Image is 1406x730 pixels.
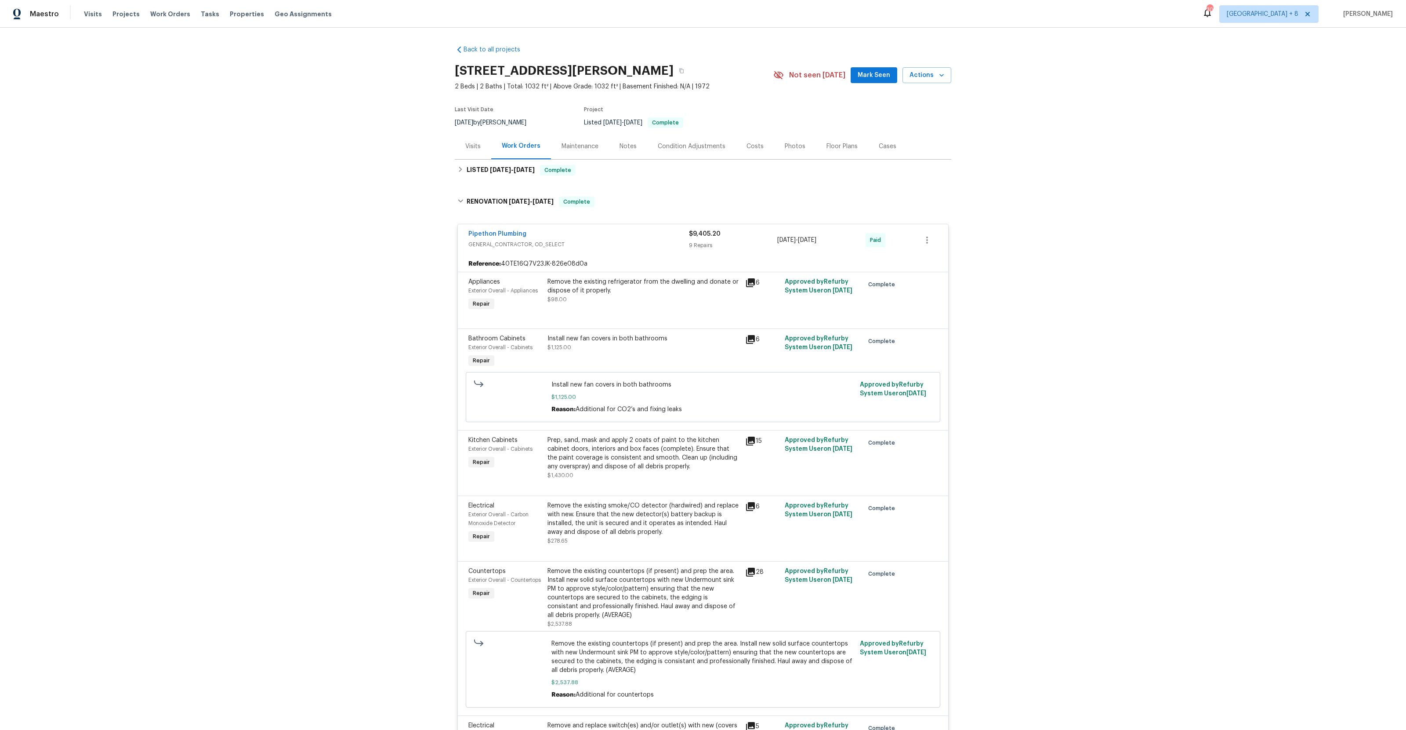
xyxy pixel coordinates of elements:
span: Repair [469,458,493,467]
span: [DATE] [833,577,852,583]
span: Tasks [201,11,219,17]
button: Mark Seen [851,67,897,84]
span: Approved by Refurby System User on [785,503,852,518]
span: [DATE] [624,120,642,126]
div: Install new fan covers in both bathrooms [547,334,740,343]
span: [PERSON_NAME] [1340,10,1393,18]
span: Bathroom Cabinets [468,336,525,342]
span: [DATE] [603,120,622,126]
div: 28 [745,567,779,577]
div: Remove the existing smoke/CO detector (hardwired) and replace with new. Ensure that the new detec... [547,501,740,537]
span: [DATE] [833,511,852,518]
span: Kitchen Cabinets [468,437,518,443]
div: Costs [746,142,764,151]
span: [DATE] [777,237,796,243]
span: Install new fan covers in both bathrooms [551,380,855,389]
span: [DATE] [455,120,473,126]
span: Geo Assignments [275,10,332,18]
a: Pipethon Plumbing [468,231,526,237]
span: [DATE] [833,288,852,294]
span: Approved by Refurby System User on [860,641,926,656]
span: Appliances [468,279,500,285]
span: Paid [870,236,884,245]
div: Condition Adjustments [658,142,725,151]
h6: RENOVATION [467,197,554,207]
span: - [777,236,816,245]
span: $1,125.00 [551,393,855,401]
span: Repair [469,299,493,308]
div: by [PERSON_NAME] [455,117,537,128]
span: [DATE] [533,198,554,204]
span: Not seen [DATE] [789,71,845,80]
span: Listed [584,120,683,126]
span: Complete [868,569,899,578]
span: Project [584,107,603,112]
span: Mark Seen [858,70,890,81]
span: $1,430.00 [547,473,573,478]
span: - [603,120,642,126]
div: 6 [745,334,779,345]
span: Approved by Refurby System User on [785,279,852,294]
span: Exterior Overall - Carbon Monoxide Detector [468,512,529,526]
div: 40TE16Q7V23JK-826e08d0a [458,256,948,272]
span: [DATE] [514,167,535,173]
div: Visits [465,142,481,151]
span: Electrical [468,503,494,509]
div: 9 Repairs [689,241,777,250]
span: [DATE] [906,391,926,397]
div: Work Orders [502,142,540,150]
div: 309 [1207,5,1213,14]
span: Repair [469,589,493,598]
span: [DATE] [833,344,852,350]
span: Complete [868,438,899,447]
span: Complete [868,337,899,346]
span: 2 Beds | 2 Baths | Total: 1032 ft² | Above Grade: 1032 ft² | Basement Finished: N/A | 1972 [455,82,773,91]
span: Reason: [551,692,576,698]
div: Cases [879,142,896,151]
span: Approved by Refurby System User on [785,336,852,350]
span: Last Visit Date [455,107,493,112]
span: $1,125.00 [547,345,571,350]
span: [DATE] [798,237,816,243]
div: Floor Plans [826,142,858,151]
h2: [STREET_ADDRESS][PERSON_NAME] [455,66,674,75]
span: Complete [868,504,899,513]
span: - [490,167,535,173]
div: Remove the existing refrigerator from the dwelling and donate or dispose of it properly. [547,277,740,295]
span: Exterior Overall - Countertops [468,577,541,583]
span: Countertops [468,568,506,574]
div: RENOVATION [DATE]-[DATE]Complete [455,188,951,216]
div: Prep, sand, mask and apply 2 coats of paint to the kitchen cabinet doors, interiors and box faces... [547,436,740,471]
div: Notes [620,142,637,151]
span: Approved by Refurby System User on [785,568,852,583]
span: Exterior Overall - Cabinets [468,345,533,350]
span: Maestro [30,10,59,18]
span: [GEOGRAPHIC_DATA] + 8 [1227,10,1298,18]
span: Projects [112,10,140,18]
div: LISTED [DATE]-[DATE]Complete [455,160,951,181]
span: Visits [84,10,102,18]
div: Maintenance [562,142,598,151]
div: 6 [745,501,779,512]
span: Electrical [468,723,494,729]
span: GENERAL_CONTRACTOR, OD_SELECT [468,240,689,249]
span: Complete [868,280,899,289]
button: Copy Address [674,63,689,79]
div: Remove the existing countertops (if present) and prep the area. Install new solid surface counter... [547,567,740,620]
span: Repair [469,356,493,365]
span: Additional for countertops [576,692,654,698]
span: Complete [649,120,682,125]
span: Remove the existing countertops (if present) and prep the area. Install new solid surface counter... [551,639,855,675]
span: Exterior Overall - Appliances [468,288,538,293]
span: Work Orders [150,10,190,18]
span: [DATE] [490,167,511,173]
a: Back to all projects [455,45,539,54]
span: Repair [469,532,493,541]
span: - [509,198,554,204]
span: Complete [560,197,594,206]
div: 15 [745,436,779,446]
span: $9,405.20 [689,231,721,237]
div: Photos [785,142,805,151]
b: Reference: [468,259,501,268]
span: [DATE] [833,446,852,452]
